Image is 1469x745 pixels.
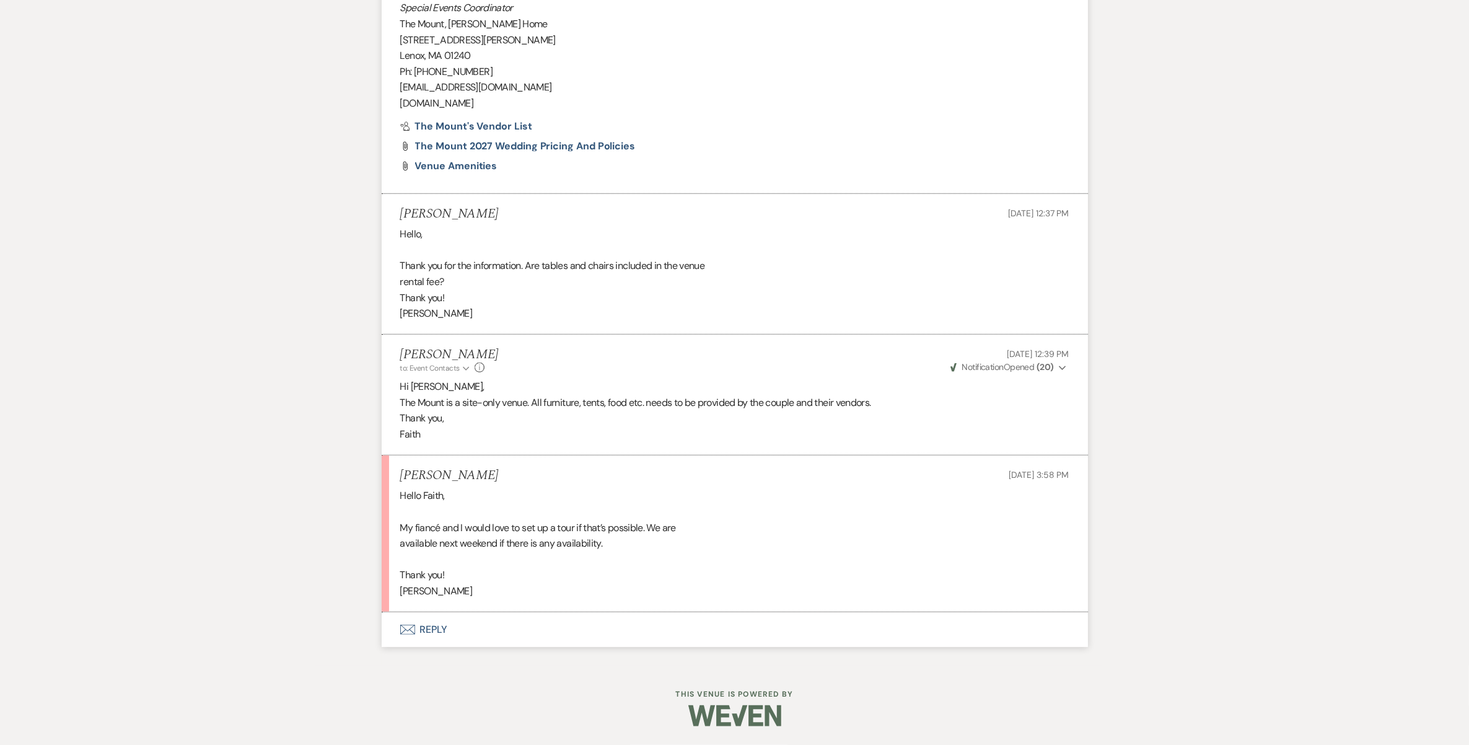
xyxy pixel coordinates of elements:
[400,488,1069,599] div: Hello Faith, My fiancé and I would love to set up a tour if that’s possible. We are available nex...
[688,694,781,738] img: Weven Logo
[400,206,499,222] h5: [PERSON_NAME]
[950,361,1054,372] span: Opened
[400,17,548,30] span: The Mount, [PERSON_NAME] Home
[415,141,636,151] a: The Mount 2027 Wedding Pricing and Policies
[400,395,1069,411] p: The Mount is a site-only venue. All furniture, tents, food etc. needs to be provided by the coupl...
[400,65,493,78] span: Ph: [PHONE_NUMBER]
[400,468,499,483] h5: [PERSON_NAME]
[382,612,1088,647] button: Reply
[400,363,460,373] span: to: Event Contacts
[400,347,499,363] h5: [PERSON_NAME]
[1009,469,1069,480] span: [DATE] 3:58 PM
[400,81,552,94] span: [EMAIL_ADDRESS][DOMAIN_NAME]
[400,1,513,14] em: Special Events Coordinator
[415,159,498,172] span: Venue Amenities
[400,226,1069,322] div: Hello, Thank you for the information. Are tables and chairs included in the venue rental fee? Tha...
[400,363,471,374] button: to: Event Contacts
[400,426,1069,443] p: Faith
[400,121,532,131] a: The Mount's Vendor List
[415,161,498,171] a: Venue Amenities
[415,120,532,133] span: The Mount's Vendor List
[400,379,1069,395] p: Hi [PERSON_NAME],
[1007,348,1069,359] span: [DATE] 12:39 PM
[400,33,556,46] span: [STREET_ADDRESS][PERSON_NAME]
[400,97,474,110] span: [DOMAIN_NAME]
[1037,361,1054,372] strong: ( 20 )
[962,361,1004,372] span: Notification
[400,49,471,62] span: Lenox, MA 01240
[400,410,1069,426] p: Thank you,
[415,139,636,152] span: The Mount 2027 Wedding Pricing and Policies
[949,361,1069,374] button: NotificationOpened (20)
[1009,208,1069,219] span: [DATE] 12:37 PM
